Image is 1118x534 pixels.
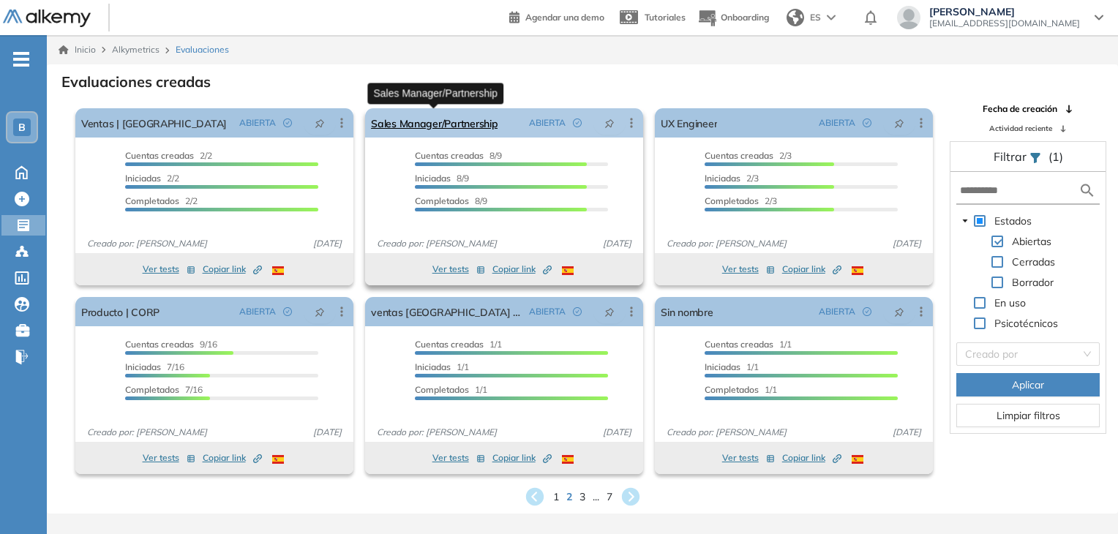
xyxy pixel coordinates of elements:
[239,305,276,318] span: ABIERTA
[705,361,740,372] span: Iniciadas
[929,6,1080,18] span: [PERSON_NAME]
[1009,233,1054,250] span: Abiertas
[125,361,184,372] span: 7/16
[239,116,276,129] span: ABIERTA
[827,15,836,20] img: arrow
[143,260,195,278] button: Ver tests
[415,384,469,395] span: Completados
[705,195,777,206] span: 2/3
[367,83,503,104] div: Sales Manager/Partnership
[371,237,503,250] span: Creado por: [PERSON_NAME]
[492,263,552,276] span: Copiar link
[315,306,325,317] span: pushpin
[787,9,804,26] img: world
[1048,148,1063,165] span: (1)
[593,489,599,505] span: ...
[1009,253,1058,271] span: Cerradas
[722,260,775,278] button: Ver tests
[307,426,348,439] span: [DATE]
[894,306,904,317] span: pushpin
[991,294,1029,312] span: En uso
[705,150,773,161] span: Cuentas creadas
[203,260,262,278] button: Copiar link
[887,237,927,250] span: [DATE]
[607,489,612,505] span: 7
[929,18,1080,29] span: [EMAIL_ADDRESS][DOMAIN_NAME]
[415,173,451,184] span: Iniciadas
[991,315,1061,332] span: Psicotécnicos
[203,263,262,276] span: Copiar link
[852,455,863,464] img: ESP
[597,237,637,250] span: [DATE]
[415,150,484,161] span: Cuentas creadas
[1012,377,1044,393] span: Aplicar
[1012,276,1054,289] span: Borrador
[18,121,26,133] span: B
[956,373,1100,396] button: Aplicar
[371,426,503,439] span: Creado por: [PERSON_NAME]
[983,102,1057,116] span: Fecha de creación
[705,173,740,184] span: Iniciadas
[863,307,871,316] span: check-circle
[819,305,855,318] span: ABIERTA
[1045,464,1118,534] div: Widget de chat
[705,384,777,395] span: 1/1
[3,10,91,28] img: Logo
[661,108,717,138] a: UX Engineer
[597,426,637,439] span: [DATE]
[415,361,469,372] span: 1/1
[492,451,552,465] span: Copiar link
[1012,235,1051,248] span: Abiertas
[562,266,574,275] img: ESP
[573,307,582,316] span: check-circle
[810,11,821,24] span: ES
[661,426,792,439] span: Creado por: [PERSON_NAME]
[125,150,212,161] span: 2/2
[705,195,759,206] span: Completados
[492,449,552,467] button: Copiar link
[304,300,336,323] button: pushpin
[283,307,292,316] span: check-circle
[819,116,855,129] span: ABIERTA
[525,12,604,23] span: Agendar una demo
[956,404,1100,427] button: Limpiar filtros
[852,266,863,275] img: ESP
[593,300,626,323] button: pushpin
[562,455,574,464] img: ESP
[863,119,871,127] span: check-circle
[371,297,523,326] a: ventas [GEOGRAPHIC_DATA] - avanzado
[272,455,284,464] img: ESP
[125,195,179,206] span: Completados
[883,111,915,135] button: pushpin
[553,489,559,505] span: 1
[782,260,841,278] button: Copiar link
[705,339,792,350] span: 1/1
[782,451,841,465] span: Copiar link
[176,43,229,56] span: Evaluaciones
[415,173,469,184] span: 8/9
[81,297,160,326] a: Producto | CORP
[705,339,773,350] span: Cuentas creadas
[203,449,262,467] button: Copiar link
[991,212,1035,230] span: Estados
[61,73,211,91] h3: Evaluaciones creadas
[994,296,1026,309] span: En uso
[415,361,451,372] span: Iniciadas
[203,451,262,465] span: Copiar link
[125,173,161,184] span: Iniciadas
[371,108,498,138] a: Sales Manager/Partnership
[593,111,626,135] button: pushpin
[125,150,194,161] span: Cuentas creadas
[125,361,161,372] span: Iniciadas
[1009,274,1057,291] span: Borrador
[432,449,485,467] button: Ver tests
[81,237,213,250] span: Creado por: [PERSON_NAME]
[81,426,213,439] span: Creado por: [PERSON_NAME]
[112,44,160,55] span: Alkymetrics
[415,195,469,206] span: Completados
[705,361,759,372] span: 1/1
[432,260,485,278] button: Ver tests
[1012,255,1055,268] span: Cerradas
[989,123,1052,134] span: Actividad reciente
[604,117,615,129] span: pushpin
